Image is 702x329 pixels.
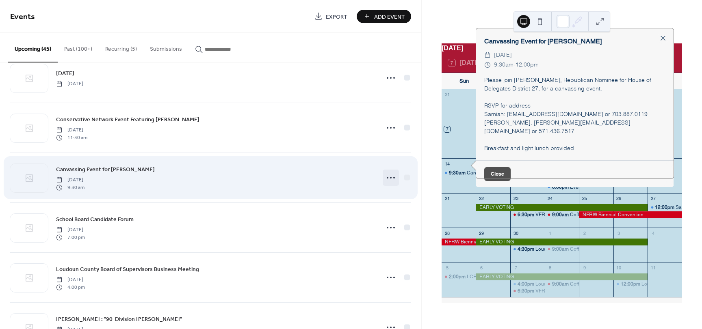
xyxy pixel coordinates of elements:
[467,170,555,176] div: Canvassing Event for [PERSON_NAME]
[552,211,570,218] span: 9:00am
[494,50,512,60] span: [DATE]
[444,161,450,167] div: 14
[56,284,85,291] span: 4:00 pm
[8,33,58,62] button: Upcoming (45)
[442,43,682,53] div: [DATE]
[581,264,587,271] div: 9
[476,273,648,280] div: EARLY VOTING
[449,273,467,280] span: 2:00pm
[510,281,545,288] div: Loudoun County Board of Supervisors Business Meeting
[570,281,649,288] div: Coffee With The Club 9am-10:30am
[581,230,587,236] div: 2
[478,196,484,202] div: 22
[621,281,641,288] span: 12:00pm
[56,276,85,284] span: [DATE]
[476,76,674,153] div: Please join [PERSON_NAME], Republican Nominee for House of Delegates District 27, for a canvassin...
[494,60,513,70] span: 9:30am
[476,239,648,245] div: EARLY VOTING
[616,230,622,236] div: 3
[449,170,467,176] span: 9:30am
[308,10,353,23] a: Export
[547,196,553,202] div: 24
[357,10,411,23] button: Add Event
[579,211,682,218] div: NFRW Biennial Convention
[56,176,84,184] span: [DATE]
[650,264,656,271] div: 11
[326,13,347,21] span: Export
[513,60,516,70] span: -
[444,126,450,132] div: 7
[56,69,74,78] a: [DATE]
[513,264,519,271] div: 7
[56,165,155,174] a: Canvassing Event for [PERSON_NAME]
[56,226,85,234] span: [DATE]
[444,92,450,98] div: 31
[442,170,476,176] div: Canvassing Event for Junaid Khan
[535,281,661,288] div: Loudoun County Board of Supervisors Business Meeting
[655,204,676,211] span: 12:00pm
[484,60,491,70] div: ​
[56,115,199,124] a: Conservative Network Event Featuring [PERSON_NAME]
[467,273,542,280] div: LCRWC Afternoon Tea Fundraiser
[518,288,535,295] span: 6:30pm
[648,204,682,211] div: Saving The Nation - Bootcamp for Patriots
[448,73,481,89] div: Sun
[535,288,591,295] div: VFRW [DATE] Call Nights
[56,166,155,174] span: Canvassing Event for [PERSON_NAME]
[613,281,648,288] div: Loudoun Crime Commission Luncheon
[56,116,199,124] span: Conservative Network Event Featuring [PERSON_NAME]
[484,167,511,181] button: Close
[616,196,622,202] div: 26
[518,246,535,253] span: 4:30pm
[547,264,553,271] div: 8
[484,50,491,60] div: ​
[570,211,649,218] div: Coffee With The Club 9am-10:30am
[56,234,85,241] span: 7:00 pm
[58,33,99,62] button: Past (100+)
[10,9,35,25] span: Events
[581,196,587,202] div: 25
[516,60,539,70] span: 12:00pm
[56,80,83,88] span: [DATE]
[56,315,182,324] span: [PERSON_NAME] : "90-Division [PERSON_NAME]"
[552,246,570,253] span: 9:00am
[56,134,87,141] span: 11:30 am
[444,264,450,271] div: 5
[444,196,450,202] div: 21
[547,230,553,236] div: 1
[374,13,405,21] span: Add Event
[143,33,188,62] button: Submissions
[444,230,450,236] div: 28
[513,230,519,236] div: 30
[56,264,199,274] a: Loudoun County Board of Supervisors Business Meeting
[442,239,476,245] div: NFRW Biennial Convention
[56,265,199,274] span: Loudoun County Board of Supervisors Business Meeting
[56,184,84,191] span: 9:30 am
[476,204,648,211] div: EARLY VOTING
[99,33,143,62] button: Recurring (5)
[56,215,134,224] a: School Board Candidate Forum
[552,281,570,288] span: 9:00am
[476,37,674,46] div: Canvassing Event for [PERSON_NAME]
[478,264,484,271] div: 6
[545,211,579,218] div: Coffee With The Club 9am-10:30am
[535,211,591,218] div: VFRW [DATE] Call Nights
[513,196,519,202] div: 23
[442,273,476,280] div: LCRWC Afternoon Tea Fundraiser
[518,211,535,218] span: 6:30pm
[650,230,656,236] div: 4
[510,246,545,253] div: Loudoun County School Board Meeting
[56,215,134,224] span: School Board Candidate Forum
[510,288,545,295] div: VFRW Tuesday Call Nights
[478,230,484,236] div: 29
[545,246,579,253] div: Coffee With The Club 9am-10:30am
[545,281,579,288] div: Coffee With The Club 9am-10:30am
[535,246,623,253] div: Loudoun County School Board Meeting
[650,196,656,202] div: 27
[518,281,535,288] span: 4:00pm
[56,314,182,324] a: [PERSON_NAME] : "90-Division [PERSON_NAME]"
[510,211,545,218] div: VFRW Tuesday Call Nights
[570,246,649,253] div: Coffee With The Club 9am-10:30am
